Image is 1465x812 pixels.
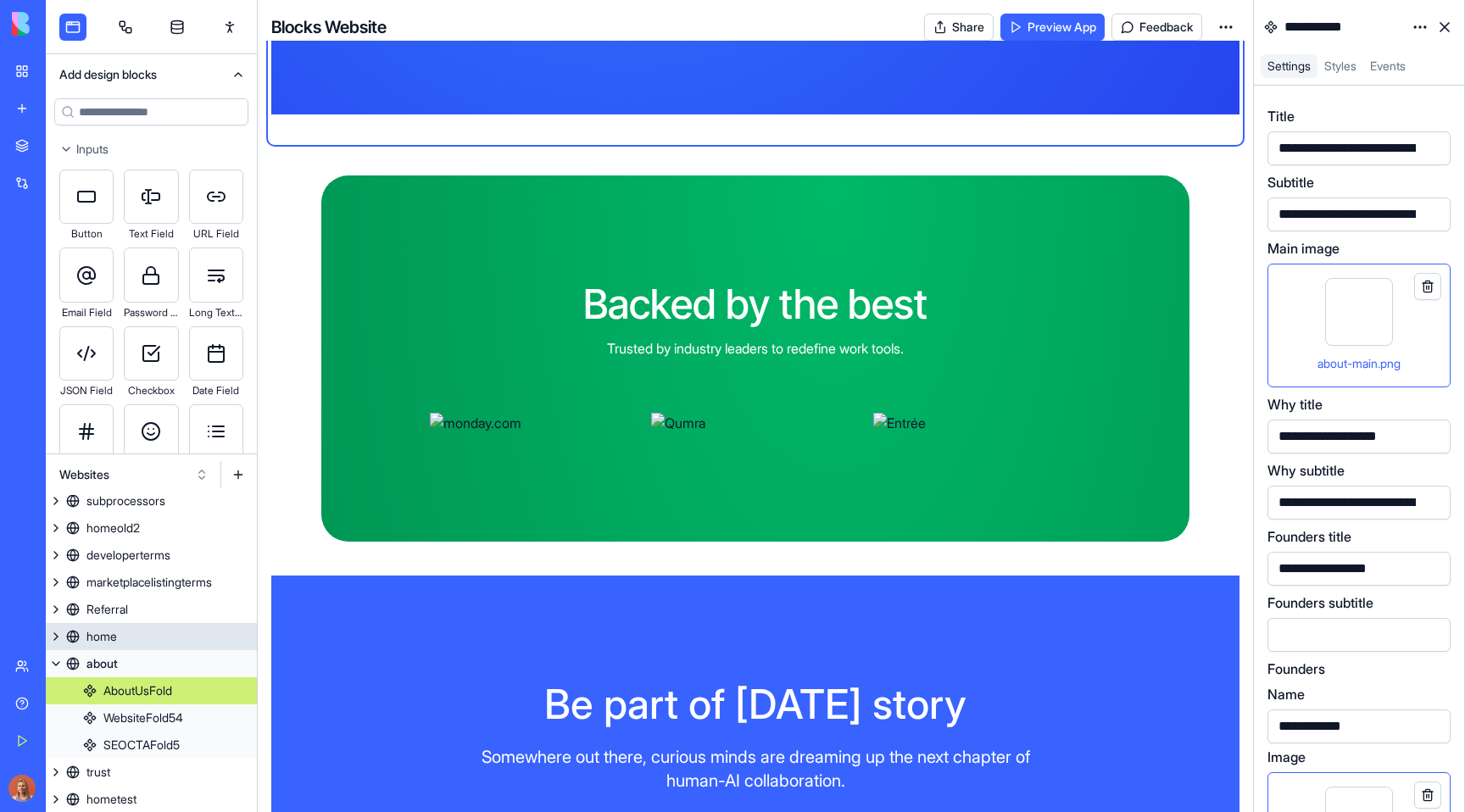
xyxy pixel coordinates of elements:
div: homeold2 [86,520,140,537]
div: SEOCTAFold5 [103,737,180,754]
div: Referral [86,601,128,618]
div: trust [86,764,110,781]
a: WebsiteFold54 [46,704,257,731]
button: Add design blocks [46,54,257,95]
img: Marina_gj5dtt.jpg [8,775,36,802]
div: subprocessors [86,492,165,509]
div: about-main.png [1267,264,1451,387]
div: JSON Field [59,381,114,401]
span: Styles [1324,58,1356,73]
img: Qumra [651,413,859,433]
div: Text Field [124,224,178,244]
p: Trusted by industry leaders to redefine work tools. [583,338,927,359]
div: Backed by the bestTrusted by industry leaders to redefine work tools.monday.comQumraEntrée [271,148,1239,569]
label: Founders [1267,659,1325,679]
h4: Blocks Website [271,15,387,39]
label: Founders title [1267,526,1351,547]
a: homeold2 [46,514,257,542]
a: developerterms [46,542,257,569]
img: logo [12,12,117,36]
a: AboutUsFold [46,677,257,704]
a: marketplacelistingterms [46,569,257,596]
a: trust [46,759,257,786]
label: Name [1267,684,1305,704]
label: Why subtitle [1267,460,1345,481]
label: Main image [1267,238,1340,259]
h2: Backed by the best [583,284,927,325]
div: Date Field [189,381,243,401]
a: subprocessors [46,487,257,514]
div: about [86,655,118,672]
div: hometest [86,791,136,808]
img: Entrée [873,413,1081,433]
div: marketplacelistingterms [86,574,212,591]
a: Events [1363,54,1412,78]
a: SEOCTAFold5 [46,731,257,759]
div: Be part of [DATE] story [471,684,1040,725]
a: Referral [46,596,257,623]
div: WebsiteFold54 [103,709,183,726]
div: Email Field [59,303,114,323]
a: Settings [1261,54,1317,78]
label: Why title [1267,394,1323,414]
div: home [86,628,117,645]
label: Title [1267,106,1295,126]
button: Feedback [1111,14,1202,41]
span: Settings [1267,58,1311,73]
a: Preview App [1000,14,1105,41]
span: about-main.png [1317,356,1401,370]
label: Subtitle [1267,172,1314,192]
a: home [46,623,257,650]
button: Websites [51,461,217,488]
div: Somewhere out there, curious minds are dreaming up the next chapter of human-AI collaboration. [471,745,1040,793]
div: Checkbox [124,381,178,401]
a: about [46,650,257,677]
div: Password Field [124,303,178,323]
label: Image [1267,747,1306,767]
div: developerterms [86,547,170,564]
span: Events [1370,58,1406,73]
a: Styles [1317,54,1363,78]
button: Share [924,14,994,41]
button: Inputs [46,136,257,163]
div: Long Text Field [189,303,243,323]
label: Founders subtitle [1267,592,1373,613]
div: AboutUsFold [103,682,172,699]
img: monday.com [430,413,638,433]
div: Button [59,224,114,244]
div: URL Field [189,224,243,244]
